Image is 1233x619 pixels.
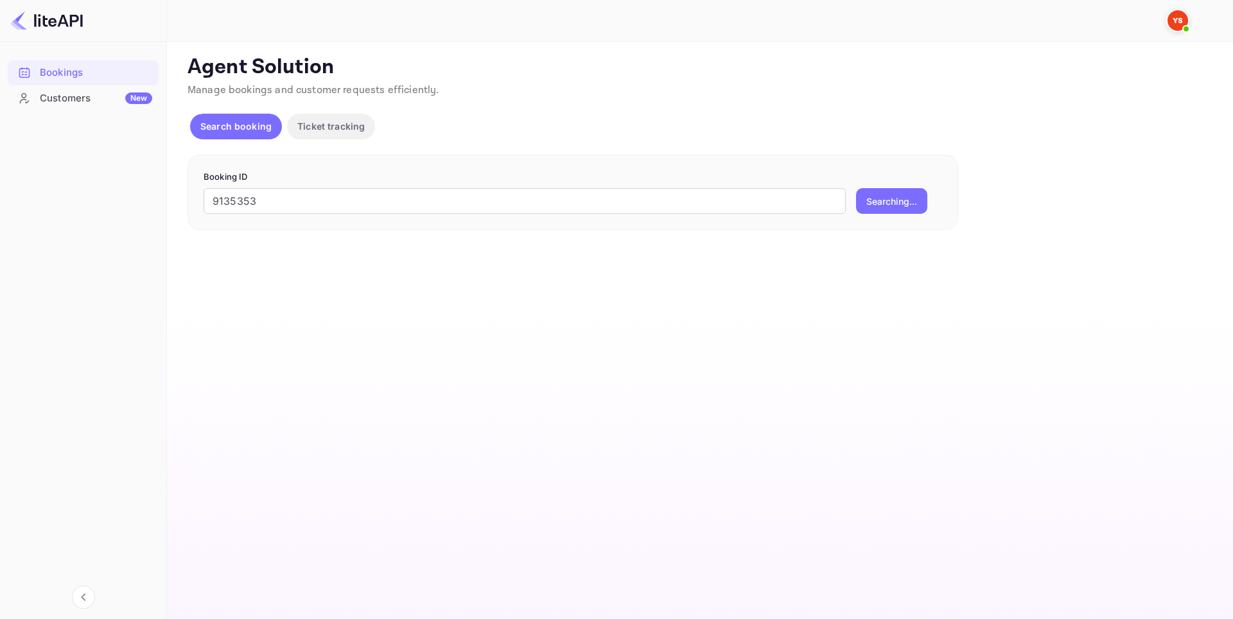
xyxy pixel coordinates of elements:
[204,171,942,184] p: Booking ID
[8,60,159,84] a: Bookings
[297,119,365,133] p: Ticket tracking
[188,83,439,97] span: Manage bookings and customer requests efficiently.
[1167,10,1188,31] img: Yandex Support
[200,119,272,133] p: Search booking
[40,65,152,80] div: Bookings
[72,586,95,609] button: Collapse navigation
[8,60,159,85] div: Bookings
[10,10,83,31] img: LiteAPI logo
[8,86,159,110] a: CustomersNew
[204,188,846,214] input: Enter Booking ID (e.g., 63782194)
[856,188,927,214] button: Searching...
[125,92,152,104] div: New
[40,91,152,106] div: Customers
[8,86,159,111] div: CustomersNew
[188,55,1210,80] p: Agent Solution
